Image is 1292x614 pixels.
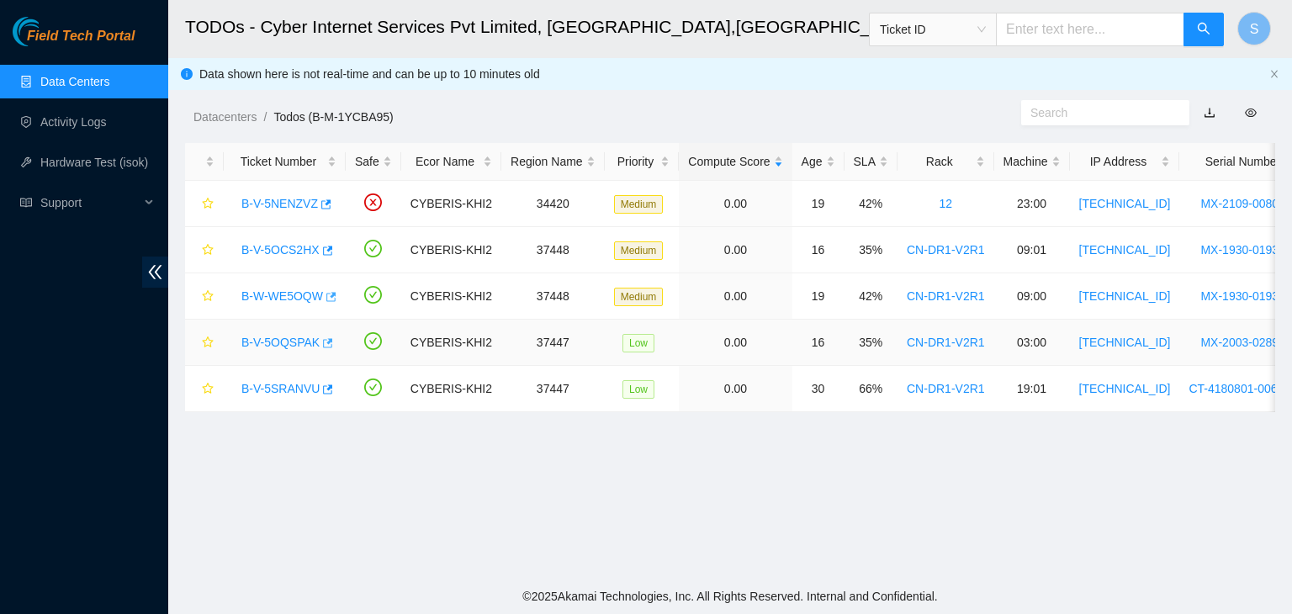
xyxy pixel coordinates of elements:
td: 42% [845,273,898,320]
td: 0.00 [679,181,792,227]
a: B-V-5NENZVZ [241,197,318,210]
a: [TECHNICAL_ID] [1079,197,1171,210]
a: [TECHNICAL_ID] [1079,382,1171,395]
a: Data Centers [40,75,109,88]
a: [TECHNICAL_ID] [1079,289,1171,303]
input: Search [1030,103,1167,122]
span: close [1269,69,1279,79]
span: star [202,383,214,396]
span: Medium [614,241,664,260]
td: 09:01 [994,227,1070,273]
td: 37447 [501,366,605,412]
button: search [1183,13,1224,46]
td: 0.00 [679,320,792,366]
td: 16 [792,320,845,366]
td: 03:00 [994,320,1070,366]
span: double-left [142,257,168,288]
span: star [202,244,214,257]
a: B-V-5OCS2HX [241,243,320,257]
a: Akamai TechnologiesField Tech Portal [13,30,135,52]
footer: © 2025 Akamai Technologies, Inc. All Rights Reserved. Internal and Confidential. [168,579,1292,614]
td: 23:00 [994,181,1070,227]
a: download [1204,106,1215,119]
button: close [1269,69,1279,80]
td: 42% [845,181,898,227]
a: B-V-5OQSPAK [241,336,320,349]
span: star [202,336,214,350]
td: CYBERIS-KHI2 [401,181,501,227]
a: CN-DR1-V2R1 [907,243,985,257]
button: star [194,190,214,217]
button: star [194,236,214,263]
a: B-W-WE5OQW [241,289,323,303]
span: eye [1245,107,1257,119]
td: 30 [792,366,845,412]
span: Field Tech Portal [27,29,135,45]
td: 19 [792,273,845,320]
span: S [1250,19,1259,40]
span: Low [622,334,654,352]
button: star [194,375,214,402]
a: CN-DR1-V2R1 [907,382,985,395]
td: 0.00 [679,273,792,320]
a: Datacenters [193,110,257,124]
td: 19 [792,181,845,227]
td: 19:01 [994,366,1070,412]
span: Support [40,186,140,220]
a: CN-DR1-V2R1 [907,336,985,349]
td: CYBERIS-KHI2 [401,273,501,320]
input: Enter text here... [996,13,1184,46]
td: 35% [845,320,898,366]
td: 0.00 [679,227,792,273]
td: 66% [845,366,898,412]
span: read [20,197,32,209]
td: CYBERIS-KHI2 [401,320,501,366]
button: star [194,329,214,356]
span: check-circle [364,332,382,350]
span: Medium [614,195,664,214]
td: CYBERIS-KHI2 [401,366,501,412]
td: 34420 [501,181,605,227]
a: B-V-5SRANVU [241,382,320,395]
a: Hardware Test (isok) [40,156,148,169]
a: Activity Logs [40,115,107,129]
span: Ticket ID [880,17,986,42]
td: 16 [792,227,845,273]
td: 37448 [501,227,605,273]
a: [TECHNICAL_ID] [1079,336,1171,349]
button: S [1237,12,1271,45]
a: Todos (B-M-1YCBA95) [273,110,393,124]
a: CN-DR1-V2R1 [907,289,985,303]
span: star [202,198,214,211]
button: download [1191,99,1228,126]
span: check-circle [364,378,382,396]
span: check-circle [364,240,382,257]
span: star [202,290,214,304]
span: / [263,110,267,124]
a: [TECHNICAL_ID] [1079,243,1171,257]
button: star [194,283,214,310]
span: search [1197,22,1210,38]
td: CYBERIS-KHI2 [401,227,501,273]
span: check-circle [364,286,382,304]
a: 12 [940,197,953,210]
td: 37448 [501,273,605,320]
img: Akamai Technologies [13,17,85,46]
td: 0.00 [679,366,792,412]
span: Medium [614,288,664,306]
span: close-circle [364,193,382,211]
span: Low [622,380,654,399]
td: 09:00 [994,273,1070,320]
td: 37447 [501,320,605,366]
td: 35% [845,227,898,273]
